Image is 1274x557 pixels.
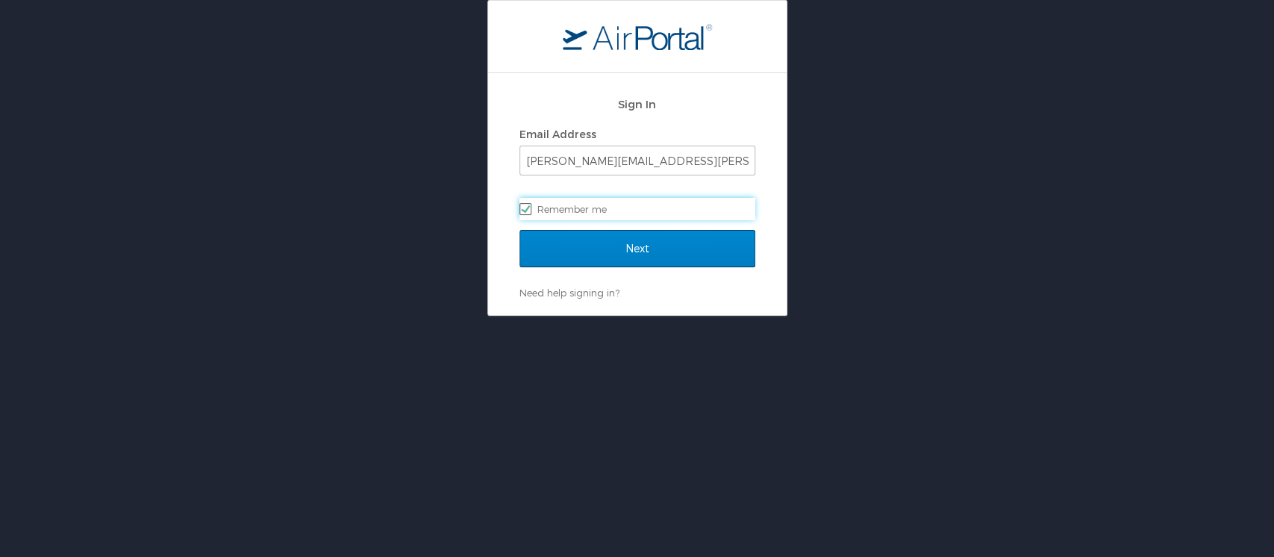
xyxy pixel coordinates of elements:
label: Email Address [519,128,596,140]
h2: Sign In [519,96,755,113]
label: Remember me [519,198,755,220]
input: Next [519,230,755,267]
img: logo [563,23,712,50]
a: Need help signing in? [519,287,619,299]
